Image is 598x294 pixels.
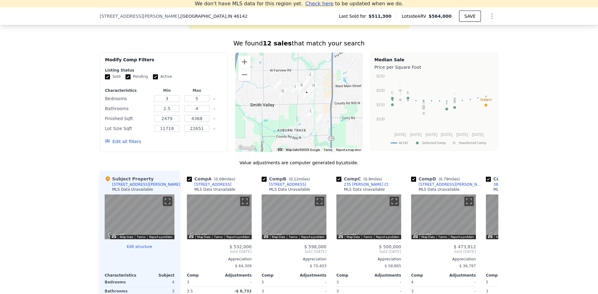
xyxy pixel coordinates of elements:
a: Terms [363,235,372,239]
div: - [221,278,252,287]
span: Lotside ARV [402,13,429,19]
div: Appreciation [187,257,252,262]
text: $150 [377,103,385,107]
a: Report a problem [301,235,325,239]
text: L [399,83,401,87]
div: [STREET_ADDRESS][PERSON_NAME] [112,182,180,187]
strong: 12 sales [263,40,292,47]
span: $564,000 [429,14,452,19]
a: Report a problem [226,235,250,239]
span: Sold [DATE] [187,249,252,254]
div: 3801 Presidents Ln [302,79,309,90]
span: 3 [187,280,189,284]
span: 0.12 [290,177,299,181]
button: Keyboard shortcuts [488,235,492,238]
a: Terms [438,235,447,239]
div: 588 Walnut Woods Dr [303,89,310,100]
img: Google [237,144,257,152]
span: ( miles) [286,177,312,181]
a: Open this area in Google Maps (opens a new window) [188,231,209,239]
div: 235 [PERSON_NAME] Ct [344,182,388,187]
span: ( miles) [436,177,462,181]
text: I [454,91,455,95]
div: Map [105,194,174,239]
div: 467 White Oak Ln [304,86,311,97]
div: MLS Data Unavailable [269,187,310,192]
div: Map [486,194,551,239]
button: SAVE [459,11,481,22]
div: [STREET_ADDRESS] [269,182,306,187]
span: Map data ©2025 Google [286,148,320,152]
div: Street View [336,194,401,239]
span: Last Sold for [339,13,369,19]
button: Toggle fullscreen view [464,197,474,206]
div: - [445,278,476,287]
span: $ 58,865 [385,264,401,268]
img: Google [188,231,209,239]
span: ( miles) [211,177,238,181]
div: Median Sale [374,57,494,63]
a: Open this area in Google Maps (opens a new window) [237,144,257,152]
span: $ 473,812 [454,244,476,249]
text: [DATE] [456,133,468,137]
div: Price per Square Foot [374,63,494,72]
div: 3801 Presidents [PERSON_NAME] [493,182,556,187]
label: Sold [105,74,121,79]
button: Toggle fullscreen view [240,197,249,206]
text: E [407,91,409,95]
span: $ 598,000 [304,244,326,249]
a: 235 [PERSON_NAME] Ct [336,182,388,187]
span: Sold [DATE] [411,249,476,254]
div: Adjustments [369,273,401,278]
div: Appreciation [486,257,551,262]
button: Clear [213,128,216,130]
a: Open this area in Google Maps (opens a new window) [263,231,284,239]
span: , IN 46142 [226,14,248,19]
div: 3649 Walnut Hill Ct [306,92,313,103]
text: [DATE] [472,133,484,137]
div: Comp [187,273,219,278]
button: Map Data [347,235,360,239]
a: Report a problem [451,235,474,239]
a: Open this area in Google Maps (opens a new window) [106,231,127,239]
div: Map [411,194,476,239]
div: Characteristics [105,88,151,93]
button: Keyboard shortcuts [278,148,282,151]
div: Comp [486,273,518,278]
text: H [422,101,425,105]
img: Google [413,231,433,239]
text: G [422,99,425,102]
span: $ 36,787 [459,264,476,268]
button: Map Data [197,235,210,239]
text: [DATE] [441,133,453,137]
span: $ 70,403 [310,264,326,268]
button: Keyboard shortcuts [339,235,343,238]
div: Finished Sqft [105,114,151,123]
a: [STREET_ADDRESS][PERSON_NAME] [411,182,483,187]
div: Lot Size Sqft [105,124,151,133]
span: 3 [336,280,339,284]
span: 4 [411,280,414,284]
text: [DATE] [425,133,437,137]
button: Map Data [496,235,509,239]
text: F [446,102,448,105]
span: -$ 8,732 [235,289,252,293]
a: [STREET_ADDRESS] [262,182,306,187]
button: Toggle fullscreen view [163,197,172,206]
span: 5 [262,280,264,284]
div: 3927 Harrison Crossing Ln [297,82,304,93]
img: Google [106,231,127,239]
span: Sold [DATE] [262,249,326,254]
a: 3801 Presidents [PERSON_NAME] [486,182,556,187]
div: Comp C [336,176,385,182]
button: Keyboard shortcuts [264,235,268,238]
span: $511,300 [368,13,392,19]
div: MLS Data Unavailable [419,187,460,192]
button: Show Options [486,10,498,22]
a: Open this area in Google Maps (opens a new window) [413,231,433,239]
img: Google [338,231,358,239]
div: Comp [336,273,369,278]
svg: A chart. [374,72,494,149]
label: Pending [126,74,148,79]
